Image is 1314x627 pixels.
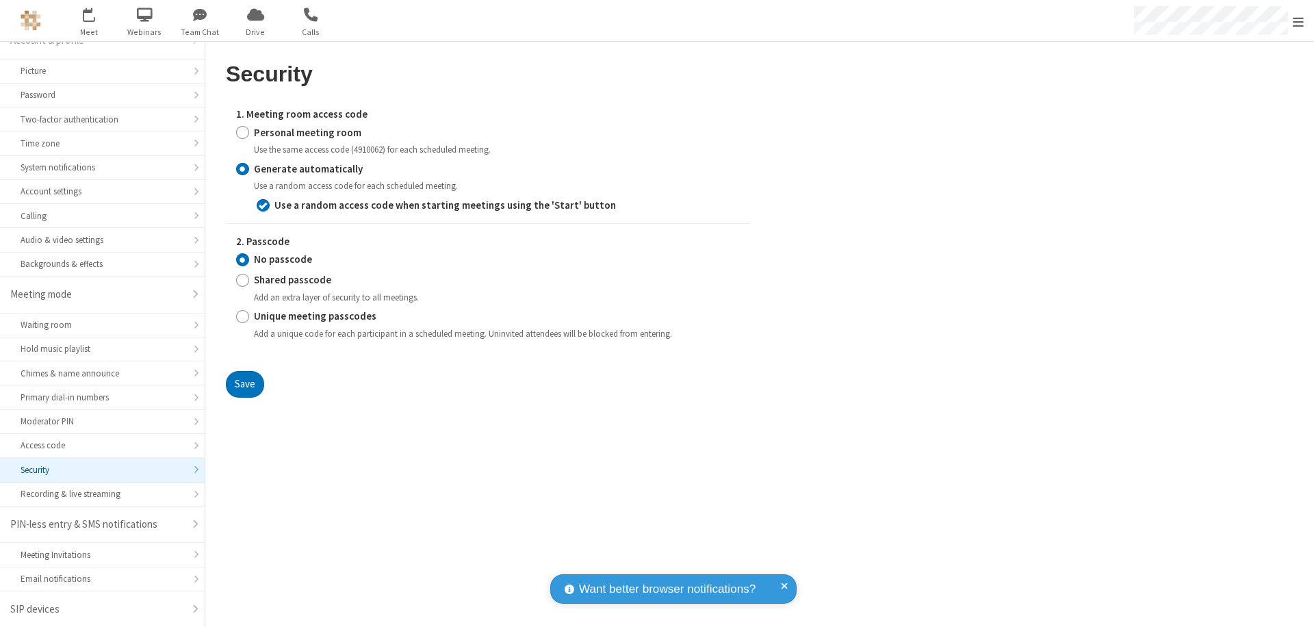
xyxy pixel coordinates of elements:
div: Meeting mode [10,287,184,303]
span: Team Chat [175,26,226,38]
div: Two-factor authentication [21,113,184,126]
div: Waiting room [21,318,184,331]
div: Moderator PIN [21,415,184,428]
div: Backgrounds & effects [21,257,184,270]
div: Password [21,88,184,101]
strong: Generate automatically [254,162,363,175]
label: 2. Passcode [236,234,741,250]
div: Add an extra layer of security to all meetings. [254,291,741,304]
div: Hold music playlist [21,342,184,355]
label: 1. Meeting room access code [236,107,741,123]
strong: Use a random access code when starting meetings using the 'Start' button [274,199,616,212]
div: Primary dial-in numbers [21,391,184,404]
div: Access code [21,439,184,452]
div: 1 [92,8,101,18]
div: Calling [21,209,184,222]
div: Recording & live streaming [21,487,184,500]
div: SIP devices [10,602,184,617]
strong: No passcode [254,253,312,266]
span: Drive [230,26,281,38]
div: Use the same access code (4910062) for each scheduled meeting. [254,143,741,156]
span: Calls [285,26,337,38]
strong: Personal meeting room [254,126,361,139]
div: Meeting Invitations [21,548,184,561]
span: Want better browser notifications? [579,580,756,598]
div: Time zone [21,137,184,150]
button: Save [226,371,264,398]
div: Audio & video settings [21,233,184,246]
div: System notifications [21,161,184,174]
img: QA Selenium DO NOT DELETE OR CHANGE [21,10,41,31]
div: Use a random access code for each scheduled meeting. [254,179,741,192]
div: PIN-less entry & SMS notifications [10,517,184,533]
span: Webinars [119,26,170,38]
iframe: Chat [1280,591,1304,617]
h2: Security [226,62,751,86]
div: Add a unique code for each participant in a scheduled meeting. Uninvited attendees will be blocke... [254,327,741,340]
div: Security [21,463,184,476]
div: Email notifications [21,572,184,585]
span: Meet [64,26,115,38]
div: Account settings [21,185,184,198]
strong: Unique meeting passcodes [254,309,376,322]
div: Picture [21,64,184,77]
strong: Shared passcode [254,273,331,286]
div: Chimes & name announce [21,367,184,380]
